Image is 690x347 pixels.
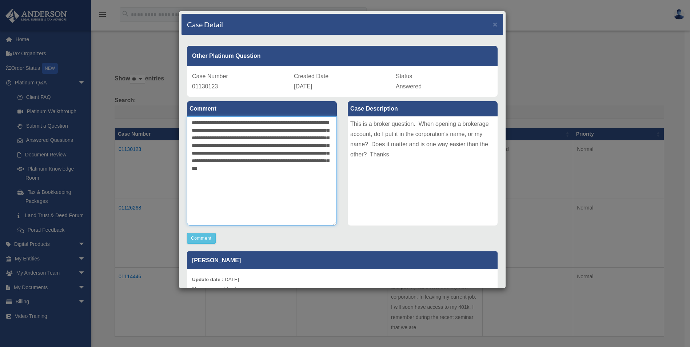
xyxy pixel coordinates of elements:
[294,83,312,89] span: [DATE]
[396,73,412,79] span: Status
[187,233,216,244] button: Comment
[187,101,337,116] label: Comment
[187,251,498,269] p: [PERSON_NAME]
[187,19,223,29] h4: Case Detail
[294,73,328,79] span: Created Date
[348,116,498,226] div: This is a broker question. When opening a brokerage account, do I put it in the corporation's nam...
[192,73,228,79] span: Case Number
[192,83,218,89] span: 01130123
[192,284,492,295] p: No comment body
[187,46,498,66] div: Other Platinum Question
[493,20,498,28] button: Close
[493,20,498,28] span: ×
[192,277,239,282] small: [DATE]
[396,83,422,89] span: Answered
[192,277,223,282] b: Update date :
[348,101,498,116] label: Case Description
